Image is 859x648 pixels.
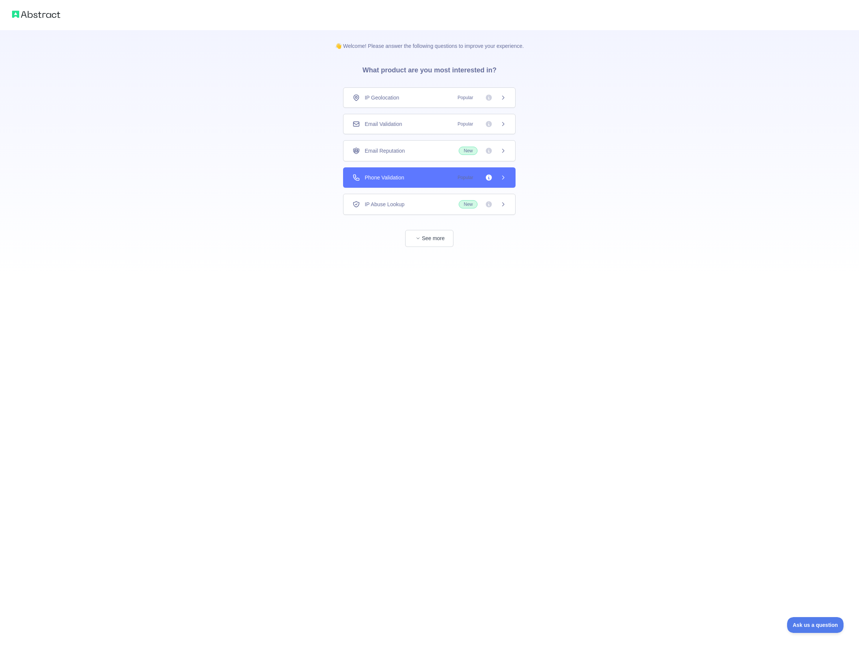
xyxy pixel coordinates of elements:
p: 👋 Welcome! Please answer the following questions to improve your experience. [323,30,536,50]
span: New [459,147,478,155]
span: Email Reputation [365,147,405,155]
span: Popular [453,174,478,181]
h3: What product are you most interested in? [350,50,508,87]
button: See more [405,230,453,247]
img: Abstract logo [12,9,60,20]
span: New [459,200,478,208]
span: Email Validation [365,120,402,128]
span: Popular [453,120,478,128]
iframe: Toggle Customer Support [787,617,844,633]
span: Phone Validation [365,174,404,181]
span: IP Geolocation [365,94,399,101]
span: IP Abuse Lookup [365,201,404,208]
span: Popular [453,94,478,101]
